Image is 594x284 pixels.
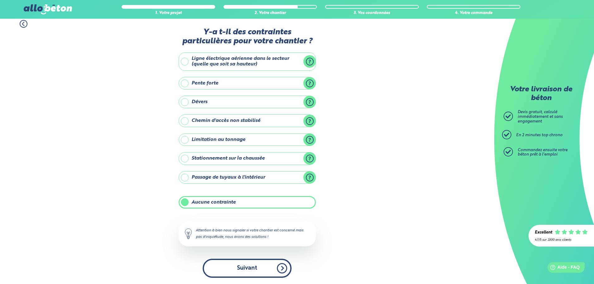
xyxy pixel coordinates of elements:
label: Passage de tuyaux à l'intérieur [179,171,316,184]
label: Ligne électrique aérienne dans le secteur (quelle que soit sa hauteur) [179,52,316,71]
div: 2. Votre chantier [224,11,317,16]
label: Chemin d'accès non stabilisé [179,114,316,127]
label: Dévers [179,96,316,108]
label: Pente forte [179,77,316,89]
div: 1. Votre projet [122,11,215,16]
div: Attention à bien nous signaler si votre chantier est concerné mais pas d'inquiétude, nous avons d... [179,221,316,246]
img: allobéton [24,4,72,14]
label: Stationnement sur la chaussée [179,152,316,165]
button: Suivant [203,259,292,278]
div: 4. Votre commande [427,11,520,16]
label: Aucune contrainte [179,196,316,209]
label: Y-a t-il des contraintes particulières pour votre chantier ? [179,28,316,46]
label: Limitation au tonnage [179,133,316,146]
div: 3. Vos coordonnées [325,11,419,16]
iframe: Help widget launcher [538,260,587,277]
